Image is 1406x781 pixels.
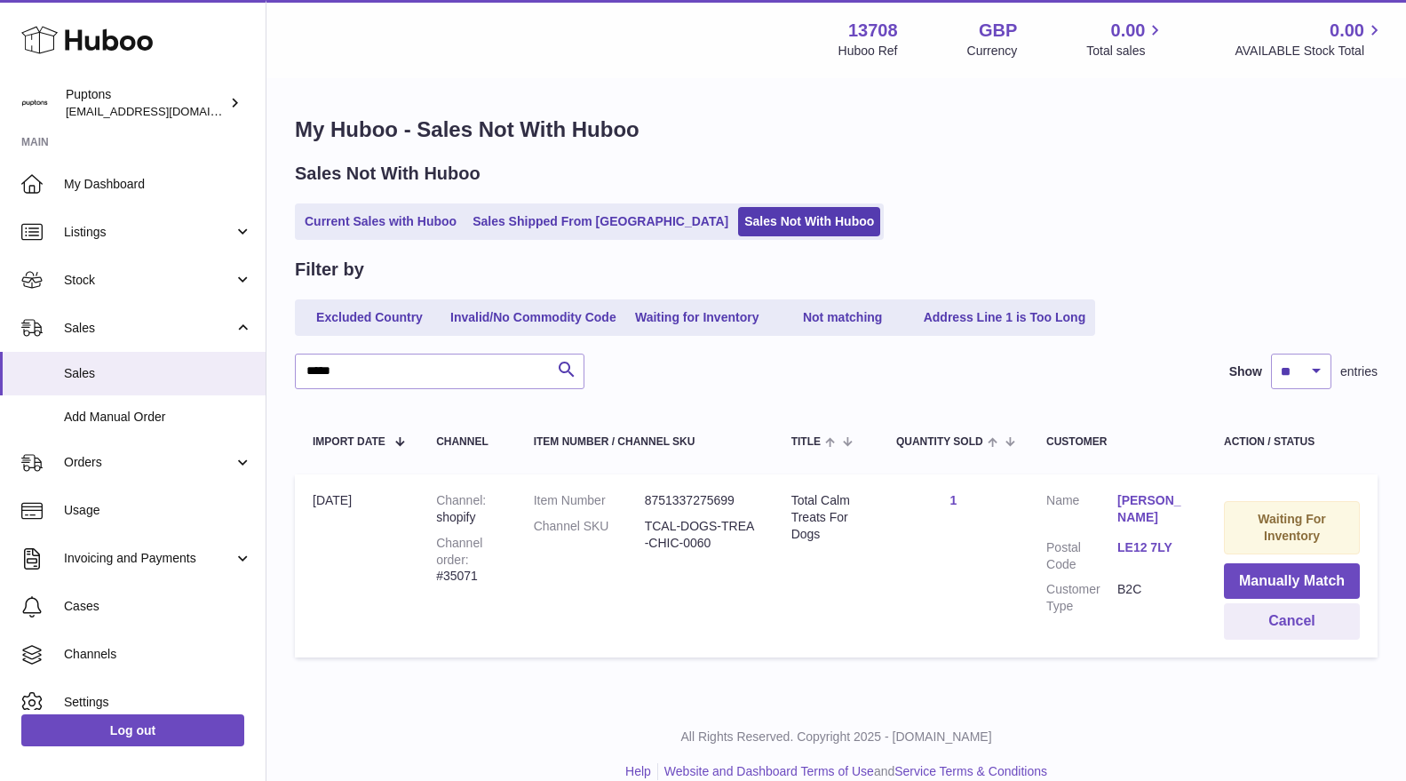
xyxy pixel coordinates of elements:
span: [EMAIL_ADDRESS][DOMAIN_NAME] [66,104,261,118]
a: Sales Not With Huboo [738,207,880,236]
dt: Name [1046,492,1117,530]
dd: 8751337275699 [645,492,756,509]
span: Cases [64,598,252,615]
span: 0.00 [1111,19,1146,43]
span: AVAILABLE Stock Total [1235,43,1385,60]
button: Manually Match [1224,563,1360,600]
h2: Sales Not With Huboo [295,162,481,186]
img: hello@puptons.com [21,90,48,116]
dt: Channel SKU [534,518,645,552]
a: [PERSON_NAME] [1117,492,1188,526]
a: 0.00 AVAILABLE Stock Total [1235,19,1385,60]
span: Sales [64,365,252,382]
label: Show [1229,363,1262,380]
strong: GBP [979,19,1017,43]
li: and [658,763,1047,780]
span: My Dashboard [64,176,252,193]
span: Total sales [1086,43,1165,60]
a: Not matching [772,303,914,332]
strong: Waiting For Inventory [1258,512,1325,543]
div: Channel [436,436,498,448]
span: Quantity Sold [896,436,983,448]
span: entries [1340,363,1378,380]
dt: Customer Type [1046,581,1117,615]
a: Sales Shipped From [GEOGRAPHIC_DATA] [466,207,735,236]
strong: Channel order [436,536,482,567]
div: Customer [1046,436,1188,448]
h1: My Huboo - Sales Not With Huboo [295,116,1378,144]
p: All Rights Reserved. Copyright 2025 - [DOMAIN_NAME] [281,729,1392,745]
a: Log out [21,714,244,746]
a: Invalid/No Commodity Code [444,303,623,332]
a: Website and Dashboard Terms of Use [664,764,874,778]
span: Add Manual Order [64,409,252,426]
span: Listings [64,224,234,241]
div: Total Calm Treats For Dogs [791,492,861,543]
div: #35071 [436,535,498,586]
strong: Channel [436,493,486,507]
dt: Postal Code [1046,539,1117,573]
span: Import date [313,436,385,448]
span: Invoicing and Payments [64,550,234,567]
button: Cancel [1224,603,1360,640]
span: Orders [64,454,234,471]
a: 0.00 Total sales [1086,19,1165,60]
span: Channels [64,646,252,663]
h2: Filter by [295,258,364,282]
span: Settings [64,694,252,711]
a: Service Terms & Conditions [894,764,1047,778]
a: Current Sales with Huboo [298,207,463,236]
span: Title [791,436,821,448]
div: shopify [436,492,498,526]
div: Huboo Ref [838,43,898,60]
span: Usage [64,502,252,519]
dd: TCAL-DOGS-TREA-CHIC-0060 [645,518,756,552]
div: Action / Status [1224,436,1360,448]
span: Sales [64,320,234,337]
div: Currency [967,43,1018,60]
a: LE12 7LY [1117,539,1188,556]
a: Waiting for Inventory [626,303,768,332]
a: Excluded Country [298,303,441,332]
strong: 13708 [848,19,898,43]
div: Puptons [66,86,226,120]
a: Address Line 1 is Too Long [917,303,1092,332]
div: Item Number / Channel SKU [534,436,756,448]
a: 1 [950,493,957,507]
a: Help [625,764,651,778]
td: [DATE] [295,474,418,657]
dt: Item Number [534,492,645,509]
span: Stock [64,272,234,289]
dd: B2C [1117,581,1188,615]
span: 0.00 [1330,19,1364,43]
